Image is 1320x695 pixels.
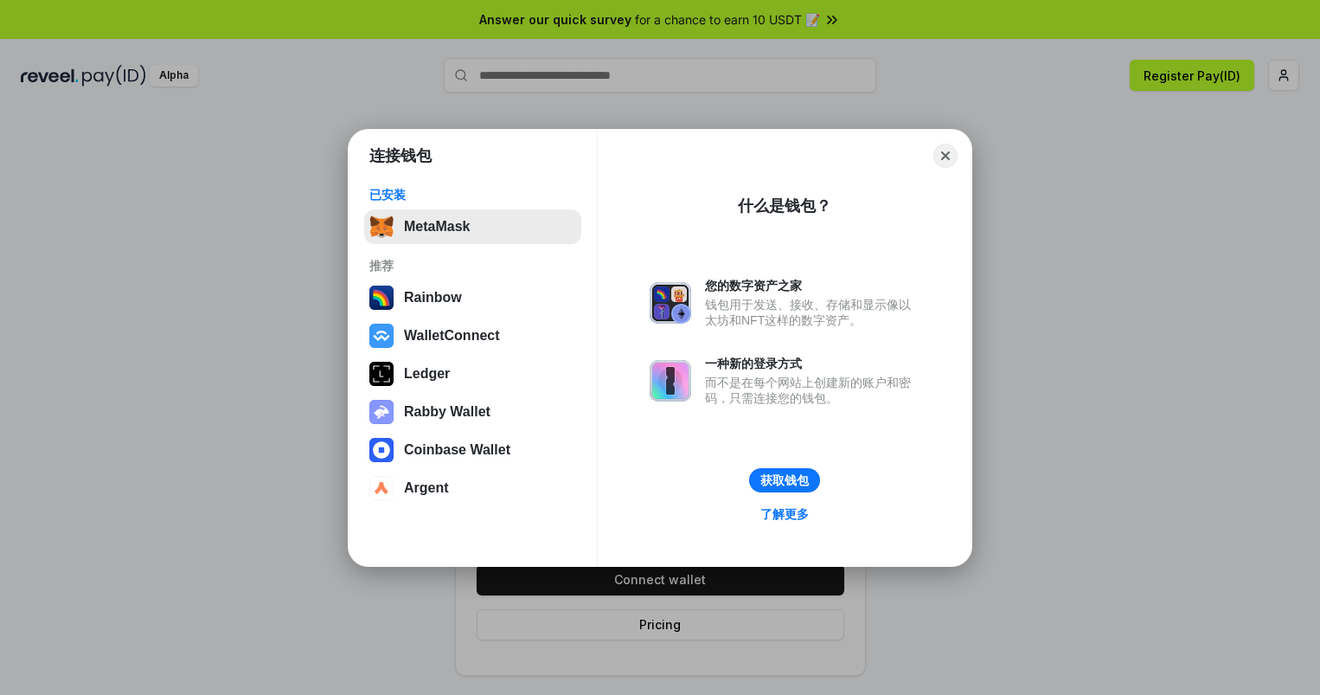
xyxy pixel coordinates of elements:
a: 了解更多 [750,503,819,525]
img: svg+xml,%3Csvg%20xmlns%3D%22http%3A%2F%2Fwww.w3.org%2F2000%2Fsvg%22%20fill%3D%22none%22%20viewBox... [650,360,691,402]
button: Rabby Wallet [364,395,581,429]
div: Rabby Wallet [404,404,490,420]
div: 已安装 [369,187,576,203]
h1: 连接钱包 [369,145,432,166]
div: Ledger [404,366,450,382]
button: 获取钱包 [749,468,820,492]
img: svg+xml,%3Csvg%20xmlns%3D%22http%3A%2F%2Fwww.w3.org%2F2000%2Fsvg%22%20width%3D%2228%22%20height%3... [369,362,394,386]
button: MetaMask [364,209,581,244]
div: Coinbase Wallet [404,442,510,458]
img: svg+xml,%3Csvg%20xmlns%3D%22http%3A%2F%2Fwww.w3.org%2F2000%2Fsvg%22%20fill%3D%22none%22%20viewBox... [369,400,394,424]
img: svg+xml,%3Csvg%20width%3D%2228%22%20height%3D%2228%22%20viewBox%3D%220%200%2028%2028%22%20fill%3D... [369,476,394,500]
div: WalletConnect [404,328,500,344]
button: Ledger [364,357,581,391]
div: 推荐 [369,258,576,273]
button: Rainbow [364,280,581,315]
button: Close [933,144,958,168]
div: MetaMask [404,219,470,235]
img: svg+xml,%3Csvg%20width%3D%2228%22%20height%3D%2228%22%20viewBox%3D%220%200%2028%2028%22%20fill%3D... [369,324,394,348]
div: 获取钱包 [760,473,809,488]
div: 钱包用于发送、接收、存储和显示像以太坊和NFT这样的数字资产。 [705,297,920,328]
button: WalletConnect [364,319,581,353]
div: 您的数字资产之家 [705,278,920,293]
div: 什么是钱包？ [738,196,831,216]
div: 而不是在每个网站上创建新的账户和密码，只需连接您的钱包。 [705,375,920,406]
div: Argent [404,480,449,496]
button: Argent [364,471,581,505]
img: svg+xml,%3Csvg%20xmlns%3D%22http%3A%2F%2Fwww.w3.org%2F2000%2Fsvg%22%20fill%3D%22none%22%20viewBox... [650,282,691,324]
img: svg+xml,%3Csvg%20width%3D%22120%22%20height%3D%22120%22%20viewBox%3D%220%200%20120%20120%22%20fil... [369,286,394,310]
button: Coinbase Wallet [364,433,581,467]
img: svg+xml,%3Csvg%20fill%3D%22none%22%20height%3D%2233%22%20viewBox%3D%220%200%2035%2033%22%20width%... [369,215,394,239]
div: 一种新的登录方式 [705,356,920,371]
div: 了解更多 [760,506,809,522]
img: svg+xml,%3Csvg%20width%3D%2228%22%20height%3D%2228%22%20viewBox%3D%220%200%2028%2028%22%20fill%3D... [369,438,394,462]
div: Rainbow [404,290,462,306]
